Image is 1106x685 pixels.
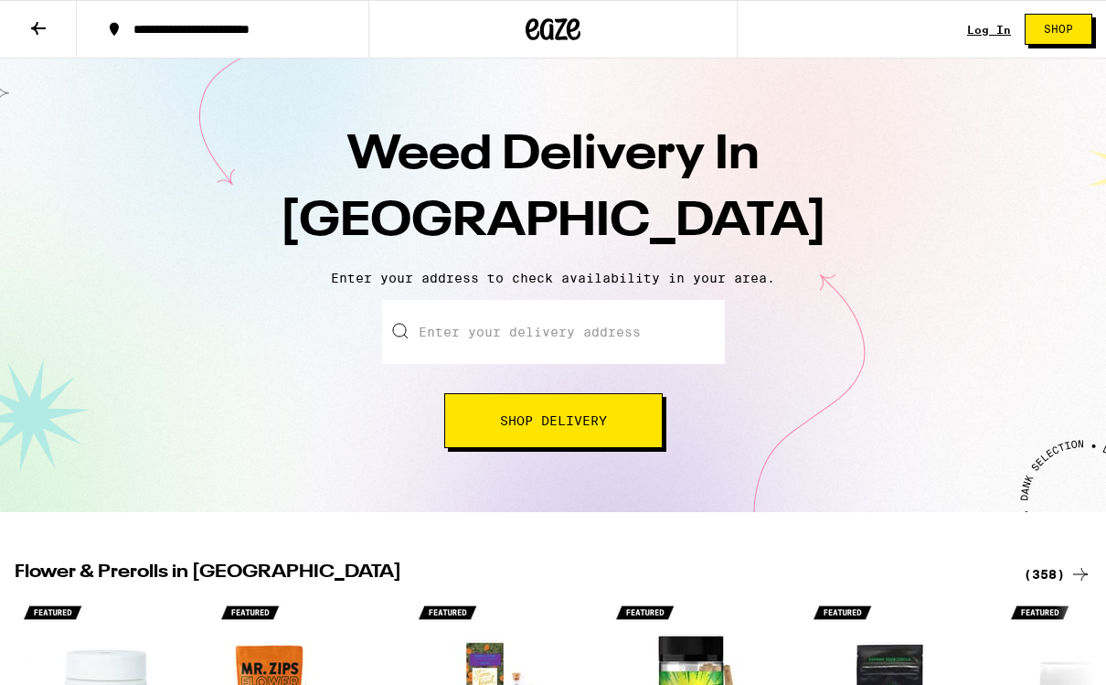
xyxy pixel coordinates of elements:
[444,393,663,448] button: Shop Delivery
[1044,24,1073,35] span: Shop
[18,271,1088,285] p: Enter your address to check availability in your area.
[1011,14,1106,45] a: Shop
[382,300,725,364] input: Enter your delivery address
[15,563,1002,585] h2: Flower & Prerolls in [GEOGRAPHIC_DATA]
[500,414,607,427] span: Shop Delivery
[1025,14,1092,45] button: Shop
[967,24,1011,36] a: Log In
[1024,563,1091,585] a: (358)
[233,123,873,256] h1: Weed Delivery In
[280,198,827,246] span: [GEOGRAPHIC_DATA]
